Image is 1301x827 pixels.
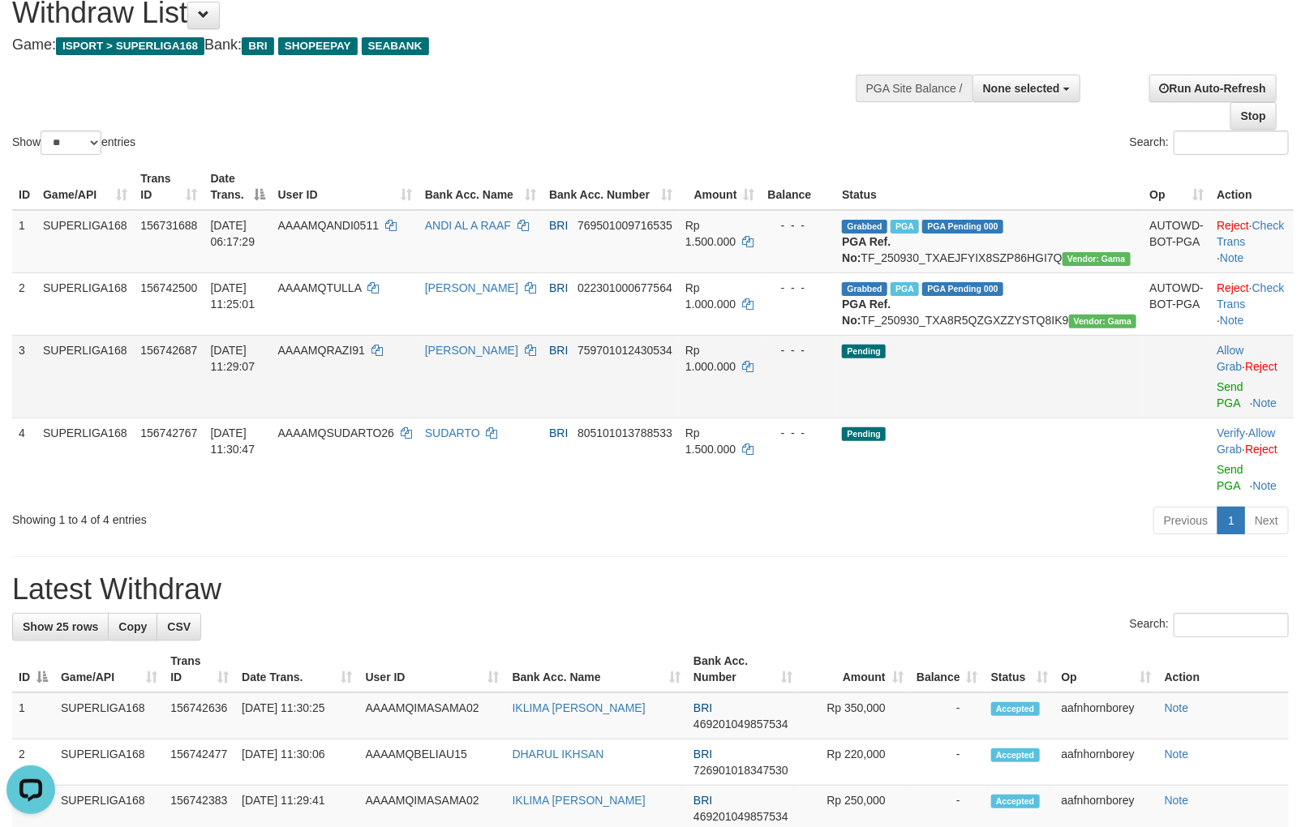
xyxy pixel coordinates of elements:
td: 3 [12,335,36,418]
b: PGA Ref. No: [842,298,891,327]
label: Show entries [12,131,135,155]
span: AAAAMQRAZI91 [278,344,365,357]
span: [DATE] 11:25:01 [211,281,255,311]
th: Balance: activate to sort column ascending [910,646,985,692]
span: AAAAMQTULLA [278,281,362,294]
span: Grabbed [842,282,887,296]
td: SUPERLIGA168 [54,692,164,739]
th: Bank Acc. Number: activate to sort column ascending [543,164,679,210]
span: BRI [693,748,712,761]
td: AAAAMQBELIAU15 [359,739,506,786]
td: 2 [12,272,36,335]
span: Copy 022301000677564 to clipboard [578,281,672,294]
span: [DATE] 06:17:29 [211,219,255,248]
a: IKLIMA [PERSON_NAME] [513,701,646,714]
th: User ID: activate to sort column ascending [272,164,419,210]
span: 156731688 [140,219,197,232]
span: · [1217,426,1275,456]
a: ANDI AL A RAAF [425,219,511,232]
a: [PERSON_NAME] [425,344,518,357]
a: Note [1253,479,1277,492]
div: - - - [768,217,830,234]
span: Vendor URL: https://trx31.1velocity.biz [1069,315,1137,328]
th: Bank Acc. Name: activate to sort column ascending [506,646,688,692]
span: None selected [983,82,1060,95]
td: AUTOWD-BOT-PGA [1143,210,1210,273]
td: 2 [12,739,54,786]
a: Show 25 rows [12,613,109,641]
span: Copy [118,620,147,633]
span: Pending [842,345,886,358]
th: ID: activate to sort column descending [12,646,54,692]
td: aafnhornborey [1055,739,1158,786]
th: Trans ID: activate to sort column ascending [164,646,235,692]
span: Copy 469201049857534 to clipboard [693,810,788,823]
span: Rp 1.000.000 [685,344,736,373]
th: Bank Acc. Number: activate to sort column ascending [687,646,799,692]
div: - - - [768,280,830,296]
span: [DATE] 11:30:47 [211,426,255,456]
th: ID [12,164,36,210]
a: Verify [1217,426,1245,439]
a: Next [1244,507,1289,534]
th: Date Trans.: activate to sort column ascending [235,646,359,692]
td: 156742636 [164,692,235,739]
a: Send PGA [1217,463,1243,492]
span: PGA Pending [922,282,1003,296]
span: Show 25 rows [23,620,98,633]
td: Rp 350,000 [799,692,910,739]
span: 156742767 [140,426,197,439]
td: 1 [12,210,36,273]
a: Note [1165,701,1189,714]
a: Copy [108,613,157,641]
a: Allow Grab [1217,426,1275,456]
span: Pending [842,427,886,441]
a: Send PGA [1217,380,1243,409]
span: BRI [693,794,712,807]
th: User ID: activate to sort column ascending [359,646,506,692]
td: · · [1210,210,1294,273]
span: Copy 759701012430534 to clipboard [578,344,672,357]
th: Status [835,164,1143,210]
a: Reject [1217,219,1249,232]
th: Action [1158,646,1289,692]
span: SHOPEEPAY [278,37,358,55]
span: ISPORT > SUPERLIGA168 [56,37,204,55]
td: · [1210,335,1294,418]
td: [DATE] 11:30:25 [235,692,359,739]
label: Search: [1130,131,1289,155]
a: CSV [157,613,201,641]
td: TF_250930_TXAEJFYIX8SZP86HGI7Q [835,210,1143,273]
a: [PERSON_NAME] [425,281,518,294]
td: Rp 220,000 [799,739,910,786]
span: Accepted [991,702,1040,716]
div: PGA Site Balance / [856,75,973,102]
a: Check Trans [1217,281,1284,311]
a: IKLIMA [PERSON_NAME] [513,794,646,807]
a: Reject [1245,443,1277,456]
th: Op: activate to sort column ascending [1143,164,1210,210]
td: SUPERLIGA168 [36,335,134,418]
span: [DATE] 11:29:07 [211,344,255,373]
a: DHARUL IKHSAN [513,748,604,761]
span: Accepted [991,795,1040,808]
a: SUDARTO [425,426,480,439]
a: 1 [1217,507,1245,534]
span: Rp 1.000.000 [685,281,736,311]
td: SUPERLIGA168 [36,272,134,335]
a: Allow Grab [1217,344,1243,373]
th: Op: activate to sort column ascending [1055,646,1158,692]
select: Showentries [41,131,101,155]
th: Status: activate to sort column ascending [985,646,1055,692]
a: Note [1220,314,1244,327]
a: Note [1220,251,1244,264]
span: AAAAMQSUDARTO26 [278,426,394,439]
span: BRI [549,426,568,439]
a: Note [1165,794,1189,807]
td: · · [1210,272,1294,335]
a: Previous [1153,507,1218,534]
span: Marked by aafheankoy [891,282,919,296]
span: Vendor URL: https://trx31.1velocity.biz [1063,252,1131,266]
span: Copy 805101013788533 to clipboard [578,426,672,439]
div: - - - [768,342,830,358]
